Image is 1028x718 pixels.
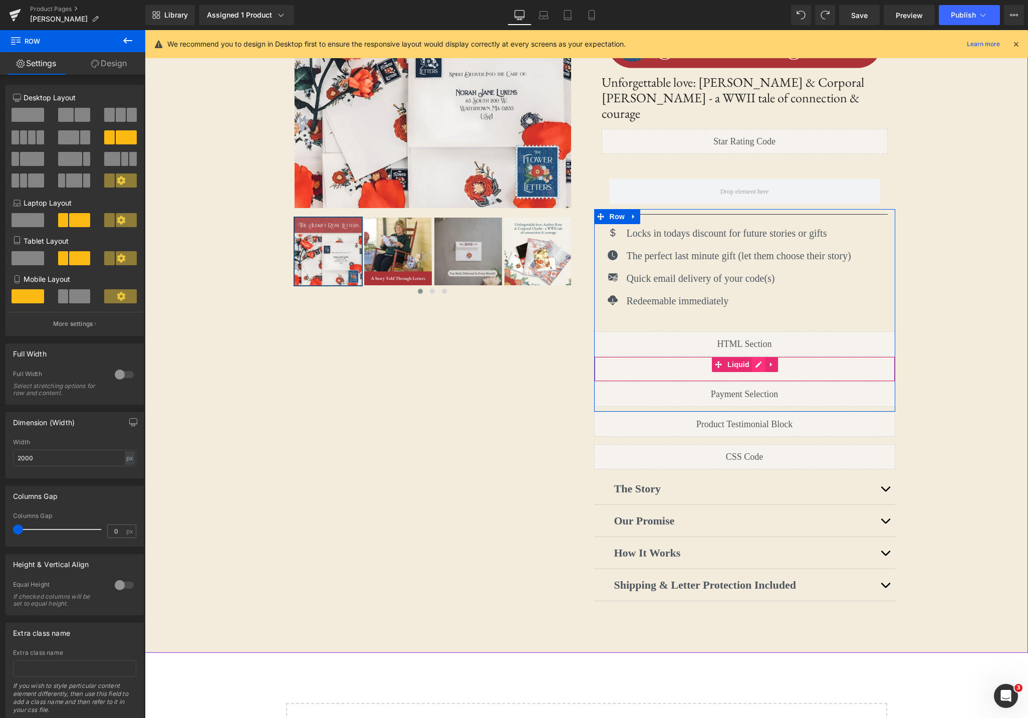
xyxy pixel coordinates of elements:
img: The Audrey Rose Letters: World War II Romance - Prepaid [150,188,217,255]
div: Extra class name [13,649,136,656]
strong: Shipping & Letter Protection Included [469,549,651,561]
span: px [126,528,135,534]
div: Assigned 1 Product [207,10,286,20]
a: Design [73,52,145,75]
span: [PERSON_NAME] [30,15,88,23]
div: Full Width [13,370,105,381]
p: More settings [53,319,93,328]
div: Columns Gap [13,486,58,500]
a: Laptop [532,5,556,25]
p: Locks in todays discount for future stories or gifts [482,196,706,211]
button: Publish [939,5,1000,25]
iframe: To enrich screen reader interactions, please activate Accessibility in Grammarly extension settings [145,30,1028,718]
div: px [125,451,135,465]
a: Tablet [556,5,580,25]
button: More settings [6,312,143,335]
img: The Audrey Rose Letters: World War II Romance - Prepaid [360,188,427,255]
a: Product Pages [30,5,145,13]
span: Preview [896,10,923,21]
div: Select stretching options for row and content. [13,383,103,397]
strong: Our Promise [469,484,530,497]
p: Mobile Layout [13,274,136,284]
p: The perfect last minute gift (let them choose their story) [482,218,706,233]
div: To enrich screen reader interactions, please activate Accessibility in Grammarly extension settings [457,44,743,92]
button: More [1004,5,1024,25]
a: Preview [884,5,935,25]
p: Tablet Layout [13,236,136,246]
div: Full Width [13,344,47,358]
strong: How It Works [469,516,536,529]
div: Extra class name [13,623,70,637]
div: Equal Height [13,581,105,591]
p: Redeemable immediately [482,263,706,278]
a: Expand / Collapse [620,327,633,342]
a: Learn more [963,38,1004,50]
span: 3 [1014,684,1022,692]
h1: Unforgettable love: [PERSON_NAME] & Corporal [PERSON_NAME] - a WWII tale of connection & courage [457,45,743,92]
span: Liquid [580,327,607,342]
p: Desktop Layout [13,92,136,103]
a: New Library [145,5,195,25]
strong: The Story [469,452,517,465]
a: Mobile [580,5,604,25]
iframe: Intercom live chat [994,684,1018,708]
div: Height & Vertical Align [13,555,89,569]
img: The Audrey Rose Letters: World War II Romance - Prepaid [219,188,287,255]
span: Save [851,10,868,21]
p: We recommend you to design in Desktop first to ensure the responsive layout would display correct... [167,39,626,50]
img: The Audrey Rose Letters: World War II Romance - Prepaid [290,188,357,255]
div: If checked columns will be set to equal height. [13,593,103,607]
span: Row [10,30,110,52]
div: Columns Gap [13,512,136,519]
div: Width [13,439,136,446]
p: Laptop Layout [13,198,136,208]
button: Undo [791,5,811,25]
span: Row [462,179,482,194]
div: Dimension (Width) [13,413,75,427]
p: Quick email delivery of your code(s) [482,241,706,256]
button: Redo [815,5,835,25]
input: auto [13,450,136,466]
span: Library [164,11,188,20]
a: Desktop [507,5,532,25]
span: Publish [951,11,976,19]
a: Expand / Collapse [482,179,495,194]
